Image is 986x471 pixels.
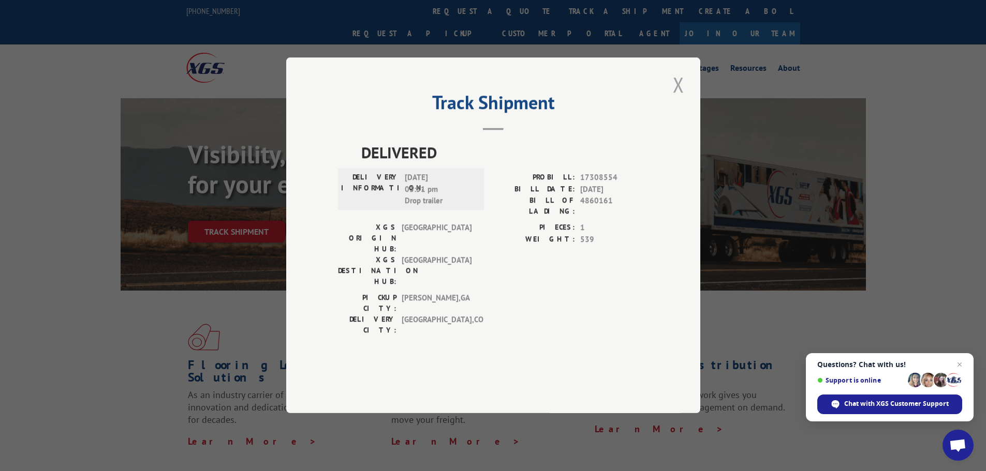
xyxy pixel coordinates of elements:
[580,234,649,246] span: 539
[844,399,949,408] span: Chat with XGS Customer Support
[943,430,974,461] a: Open chat
[493,195,575,217] label: BILL OF LADING:
[338,293,396,314] label: PICKUP CITY:
[402,314,472,336] span: [GEOGRAPHIC_DATA] , CO
[817,394,962,414] span: Chat with XGS Customer Support
[493,172,575,184] label: PROBILL:
[338,222,396,255] label: XGS ORIGIN HUB:
[493,184,575,195] label: BILL DATE:
[338,255,396,287] label: XGS DESTINATION HUB:
[338,95,649,115] h2: Track Shipment
[817,376,904,384] span: Support is online
[402,222,472,255] span: [GEOGRAPHIC_DATA]
[405,172,475,207] span: [DATE] 03:51 pm Drop trailer
[580,195,649,217] span: 4860161
[341,172,400,207] label: DELIVERY INFORMATION:
[580,222,649,234] span: 1
[670,70,687,99] button: Close modal
[493,222,575,234] label: PIECES:
[361,141,649,164] span: DELIVERED
[338,314,396,336] label: DELIVERY CITY:
[402,255,472,287] span: [GEOGRAPHIC_DATA]
[493,234,575,246] label: WEIGHT:
[580,172,649,184] span: 17308554
[402,293,472,314] span: [PERSON_NAME] , GA
[817,360,962,369] span: Questions? Chat with us!
[580,184,649,195] span: [DATE]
